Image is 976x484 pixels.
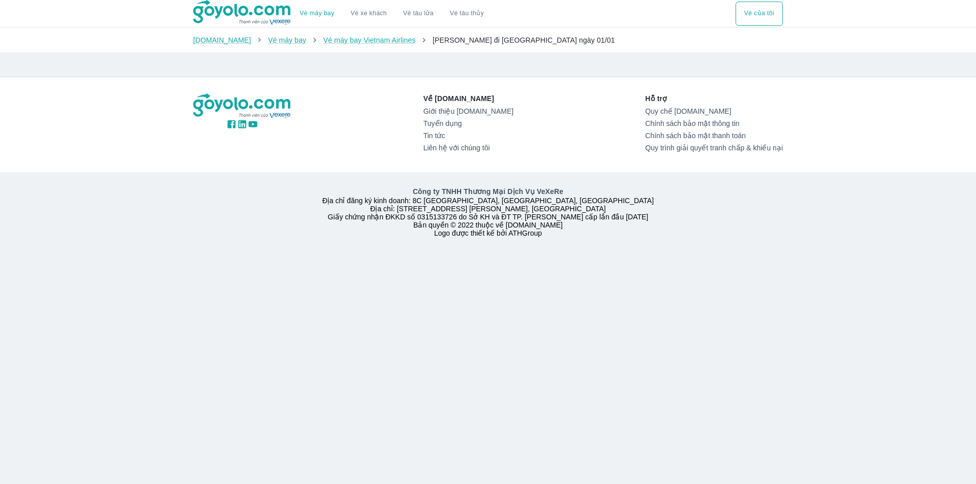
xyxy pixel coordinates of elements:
[433,36,615,44] span: [PERSON_NAME] đi [GEOGRAPHIC_DATA] ngày 01/01
[268,36,306,44] a: Vé máy bay
[195,186,781,197] p: Công ty TNHH Thương Mại Dịch Vụ VeXeRe
[300,10,334,17] a: Vé máy bay
[395,2,442,26] a: Vé tàu lửa
[423,93,513,104] p: Về [DOMAIN_NAME]
[645,144,783,152] a: Quy trình giải quyết tranh chấp & khiếu nại
[645,132,783,140] a: Chính sách bảo mật thanh toán
[193,93,292,119] img: logo
[323,36,416,44] a: Vé máy bay Vietnam Airlines
[351,10,387,17] a: Vé xe khách
[423,144,513,152] a: Liên hệ với chúng tôi
[193,36,251,44] a: [DOMAIN_NAME]
[423,107,513,115] a: Giới thiệu [DOMAIN_NAME]
[736,2,783,26] button: Vé của tôi
[645,107,783,115] a: Quy chế [DOMAIN_NAME]
[736,2,783,26] div: choose transportation mode
[187,186,789,237] div: Địa chỉ đăng ký kinh doanh: 8C [GEOGRAPHIC_DATA], [GEOGRAPHIC_DATA], [GEOGRAPHIC_DATA] Địa chỉ: [...
[423,132,513,140] a: Tin tức
[193,35,783,45] nav: breadcrumb
[442,2,492,26] button: Vé tàu thủy
[292,2,492,26] div: choose transportation mode
[645,93,783,104] p: Hỗ trợ
[645,119,783,127] a: Chính sách bảo mật thông tin
[423,119,513,127] a: Tuyển dụng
